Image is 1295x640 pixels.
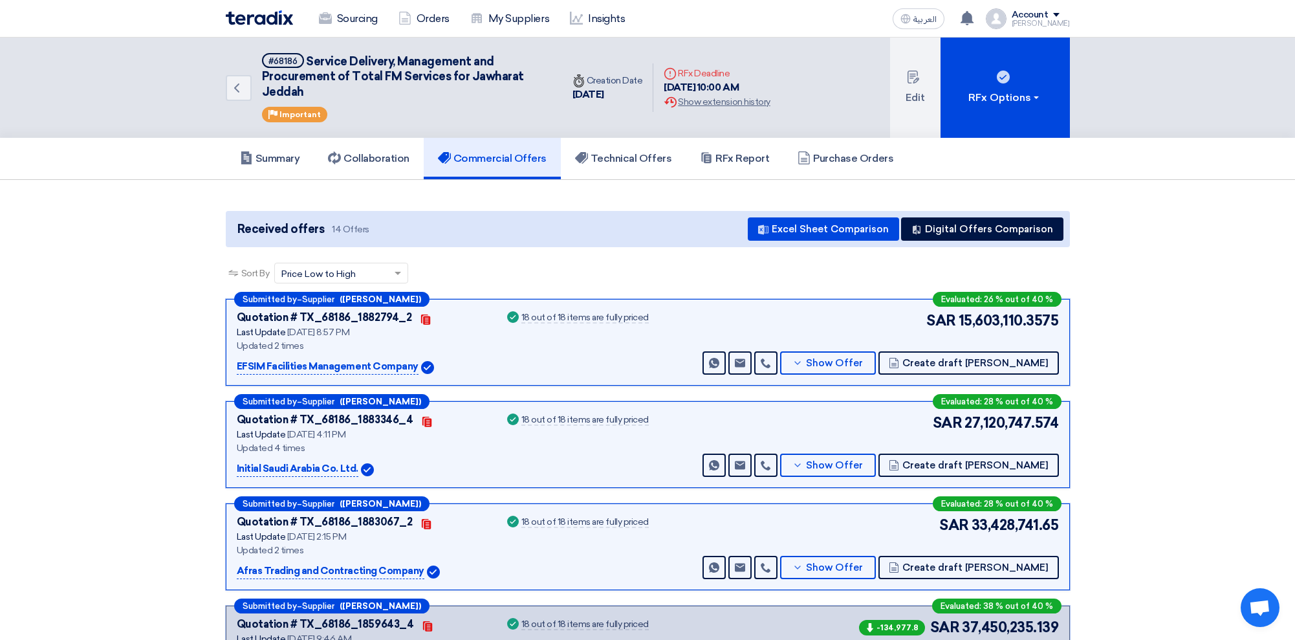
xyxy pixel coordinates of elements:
div: – [234,496,430,511]
span: [DATE] 4:11 PM [287,429,345,440]
div: – [234,394,430,409]
a: Open chat [1241,588,1279,627]
h5: Commercial Offers [438,152,547,165]
div: Quotation # TX_68186_1882794_2 [237,310,412,326]
button: العربية [893,8,944,29]
b: ([PERSON_NAME]) [340,397,421,406]
div: 18 out of 18 items are fully priced [521,313,649,324]
h5: Technical Offers [575,152,671,165]
span: Submitted by [243,295,297,303]
span: Supplier [302,295,334,303]
p: EFSIM Facilities Management Company [237,359,419,375]
span: Supplier [302,602,334,610]
button: Create draft [PERSON_NAME] [878,454,1059,477]
div: Account [1012,10,1049,21]
span: Supplier [302,500,334,508]
h5: Summary [240,152,300,165]
span: Price Low to High [281,267,356,281]
span: SAR [926,310,956,331]
span: Submitted by [243,500,297,508]
span: Submitted by [243,602,297,610]
span: Sort By [241,267,270,280]
div: Updated 2 times [237,544,489,557]
a: Sourcing [309,5,388,33]
span: 15,603,110.3575 [959,310,1059,331]
span: -134,977.8 [859,620,925,635]
button: Edit [890,38,941,138]
span: SAR [933,412,963,434]
h5: Collaboration [328,152,409,165]
span: Last Update [237,531,286,542]
div: Evaluated: 26 % out of 40 % [933,292,1061,307]
button: Show Offer [780,351,876,375]
span: Create draft [PERSON_NAME] [902,461,1049,470]
a: Commercial Offers [424,138,561,179]
a: Collaboration [314,138,424,179]
b: ([PERSON_NAME]) [340,500,421,508]
span: SAR [930,617,960,638]
div: – [234,599,430,613]
span: Last Update [237,429,286,440]
a: Orders [388,5,460,33]
div: 18 out of 18 items are fully priced [521,415,649,426]
h5: Service Delivery, Management and Procurement of Total FM Services for Jawharat Jeddah [262,53,547,100]
a: Insights [560,5,635,33]
div: Quotation # TX_68186_1859643_4 [237,617,414,632]
span: العربية [913,15,937,24]
span: Important [279,110,321,119]
a: Technical Offers [561,138,686,179]
div: Evaluated: 38 % out of 40 % [932,599,1061,613]
div: Show extension history [664,95,770,109]
span: Show Offer [806,563,863,573]
div: 18 out of 18 items are fully priced [521,620,649,630]
a: RFx Report [686,138,783,179]
img: Verified Account [361,463,374,476]
span: Show Offer [806,359,863,368]
p: Initial Saudi Arabia Co. Ltd. [237,461,358,477]
div: Evaluated: 28 % out of 40 % [933,394,1061,409]
span: Service Delivery, Management and Procurement of Total FM Services for Jawharat Jeddah [262,54,524,99]
span: Show Offer [806,461,863,470]
div: Creation Date [572,74,643,87]
div: Evaluated: 28 % out of 40 % [933,496,1061,511]
span: 14 Offers [332,223,369,236]
div: [PERSON_NAME] [1012,20,1070,27]
div: #68186 [268,57,298,65]
span: Submitted by [243,397,297,406]
button: RFx Options [941,38,1070,138]
div: Updated 2 times [237,339,489,353]
span: Create draft [PERSON_NAME] [902,563,1049,573]
div: Quotation # TX_68186_1883346_4 [237,412,413,428]
span: Supplier [302,397,334,406]
div: – [234,292,430,307]
b: ([PERSON_NAME]) [340,602,421,610]
a: Purchase Orders [783,138,908,179]
button: Digital Offers Comparison [901,217,1063,241]
a: My Suppliers [460,5,560,33]
div: [DATE] 10:00 AM [664,80,770,95]
span: 33,428,741.65 [972,514,1059,536]
div: Quotation # TX_68186_1883067_2 [237,514,413,530]
button: Create draft [PERSON_NAME] [878,556,1059,579]
h5: RFx Report [700,152,769,165]
img: Verified Account [421,361,434,374]
p: Afras Trading and Contracting Company [237,564,424,579]
b: ([PERSON_NAME]) [340,295,421,303]
img: Verified Account [427,566,440,579]
div: 18 out of 18 items are fully priced [521,518,649,528]
div: Updated 4 times [237,441,489,455]
div: [DATE] [572,87,643,102]
span: Last Update [237,327,286,338]
img: profile_test.png [986,8,1007,29]
span: Received offers [237,221,325,238]
span: 37,450,235.139 [962,617,1058,638]
span: SAR [939,514,969,536]
button: Excel Sheet Comparison [748,217,899,241]
div: RFx Deadline [664,67,770,80]
button: Show Offer [780,454,876,477]
a: Summary [226,138,314,179]
div: RFx Options [968,90,1041,105]
span: [DATE] 8:57 PM [287,327,349,338]
span: [DATE] 2:15 PM [287,531,346,542]
button: Show Offer [780,556,876,579]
